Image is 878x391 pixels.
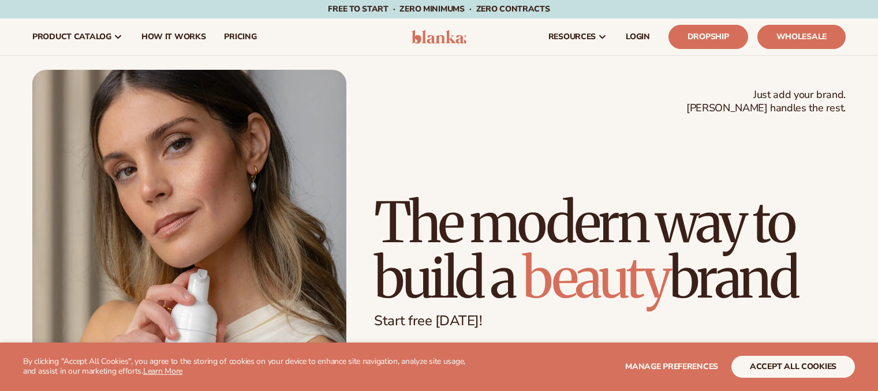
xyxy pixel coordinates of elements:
[757,25,846,49] a: Wholesale
[412,30,466,44] img: logo
[539,18,617,55] a: resources
[143,366,182,377] a: Learn More
[731,356,855,378] button: accept all cookies
[617,18,659,55] a: LOGIN
[328,3,550,14] span: Free to start · ZERO minimums · ZERO contracts
[374,313,846,329] p: Start free [DATE]!
[132,18,215,55] a: How It Works
[548,32,596,42] span: resources
[23,357,479,377] p: By clicking "Accept All Cookies", you agree to the storing of cookies on your device to enhance s...
[374,195,846,306] h1: The modern way to build a brand
[23,18,132,55] a: product catalog
[215,18,266,55] a: pricing
[625,361,718,372] span: Manage preferences
[224,32,256,42] span: pricing
[626,32,650,42] span: LOGIN
[625,356,718,378] button: Manage preferences
[522,243,669,313] span: beauty
[668,25,748,49] a: Dropship
[686,88,846,115] span: Just add your brand. [PERSON_NAME] handles the rest.
[141,32,206,42] span: How It Works
[32,32,111,42] span: product catalog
